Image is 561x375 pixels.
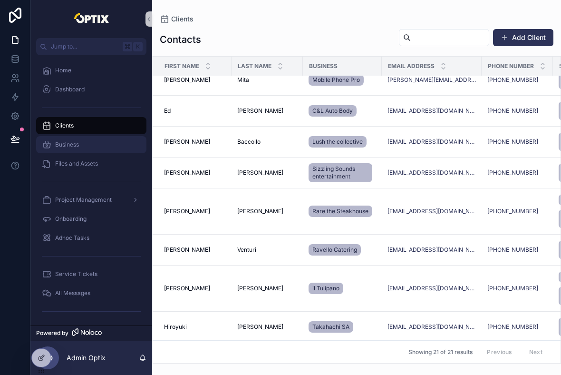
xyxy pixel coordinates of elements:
[309,74,364,86] a: Mobile Phone Pro
[160,14,193,24] a: Clients
[487,107,538,115] a: [PHONE_NUMBER]
[237,285,283,292] span: [PERSON_NAME]
[237,138,297,146] a: Baccollo
[237,107,283,115] span: [PERSON_NAME]
[30,326,152,341] a: Powered by
[237,138,261,146] span: Baccollo
[487,169,538,177] a: [PHONE_NUMBER]
[387,107,476,115] a: [EMAIL_ADDRESS][DOMAIN_NAME]
[487,138,538,146] a: [PHONE_NUMBER]
[237,323,283,331] span: [PERSON_NAME]
[164,285,226,292] a: [PERSON_NAME]
[487,323,547,331] a: [PHONE_NUMBER]
[309,134,376,149] a: Lush the collective
[309,161,376,184] a: Sizzling Sounds entertainment
[312,207,368,215] span: Rare the Steakhouse
[164,323,226,331] a: Hiroyuki
[67,353,106,363] p: Admin Optix
[164,138,226,146] a: [PERSON_NAME]
[309,204,376,219] a: Rare the Steakhouse
[36,155,146,172] a: Files and Assets
[309,242,376,257] a: Ravello Catering
[312,285,339,292] span: il Tulipano
[312,138,363,146] span: Lush the collective
[164,169,210,177] span: [PERSON_NAME]
[237,169,283,177] span: [PERSON_NAME]
[164,62,199,70] span: First Name
[312,323,349,331] span: Takahachi SA
[309,62,338,70] span: Business
[164,169,226,177] a: [PERSON_NAME]
[36,266,146,283] a: Service Tickets
[55,289,90,297] span: All Messages
[164,285,210,292] span: [PERSON_NAME]
[309,319,376,335] a: Takahachi SA
[36,38,146,55] button: Jump to...K
[387,323,476,331] a: [EMAIL_ADDRESS][DOMAIN_NAME]
[134,43,142,50] span: K
[171,14,193,24] span: Clients
[488,62,534,70] span: Phone Number
[312,107,353,115] span: C&L Auto Body
[309,283,343,294] a: il Tulipano
[55,122,74,129] span: Clients
[36,117,146,134] a: Clients
[36,329,68,337] span: Powered by
[164,207,210,215] span: [PERSON_NAME]
[164,323,187,331] span: Hiroyuki
[51,43,119,50] span: Jump to...
[36,136,146,153] a: Business
[36,210,146,227] a: Onboarding
[387,285,476,292] a: [EMAIL_ADDRESS][DOMAIN_NAME]
[164,107,171,115] span: Ed
[237,207,283,215] span: [PERSON_NAME]
[36,62,146,79] a: Home
[387,169,476,177] a: [EMAIL_ADDRESS][DOMAIN_NAME]
[312,165,368,180] span: Sizzling Sounds entertainment
[487,107,547,115] a: [PHONE_NUMBER]
[36,191,146,208] a: Project Management
[312,76,360,84] span: Mobile Phone Pro
[309,103,376,118] a: C&L Auto Body
[387,138,476,146] a: [EMAIL_ADDRESS][DOMAIN_NAME]
[387,246,476,254] a: [EMAIL_ADDRESS][DOMAIN_NAME]
[237,76,297,84] a: Mita
[237,207,297,215] a: [PERSON_NAME]
[55,160,98,168] span: Files and Assets
[487,285,547,292] a: [PHONE_NUMBER]
[309,206,372,217] a: Rare the Steakhouse
[164,207,226,215] a: [PERSON_NAME]
[387,207,476,215] a: [EMAIL_ADDRESS][DOMAIN_NAME]
[493,29,553,46] button: Add Client
[487,169,547,177] a: [PHONE_NUMBER]
[55,196,112,204] span: Project Management
[487,246,538,254] a: [PHONE_NUMBER]
[487,76,547,84] a: [PHONE_NUMBER]
[55,215,87,223] span: Onboarding
[487,246,547,254] a: [PHONE_NUMBER]
[387,76,476,84] a: [PERSON_NAME][EMAIL_ADDRESS][DOMAIN_NAME]
[237,169,297,177] a: [PERSON_NAME]
[408,348,473,356] span: Showing 21 of 21 results
[164,246,210,254] span: [PERSON_NAME]
[309,244,361,256] a: Ravello Catering
[309,281,376,296] a: il Tulipano
[36,285,146,302] a: All Messages
[237,107,297,115] a: [PERSON_NAME]
[160,33,201,46] h1: Contacts
[487,323,538,331] a: [PHONE_NUMBER]
[164,138,210,146] span: [PERSON_NAME]
[164,76,210,84] span: [PERSON_NAME]
[164,76,226,84] a: [PERSON_NAME]
[55,67,71,74] span: Home
[36,81,146,98] a: Dashboard
[237,285,297,292] a: [PERSON_NAME]
[309,72,376,88] a: Mobile Phone Pro
[238,62,271,70] span: Last Name
[237,246,256,254] span: Venturi
[309,163,372,182] a: Sizzling Sounds entertainment
[30,55,152,326] div: scrollable content
[55,141,79,148] span: Business
[309,321,353,333] a: Takahachi SA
